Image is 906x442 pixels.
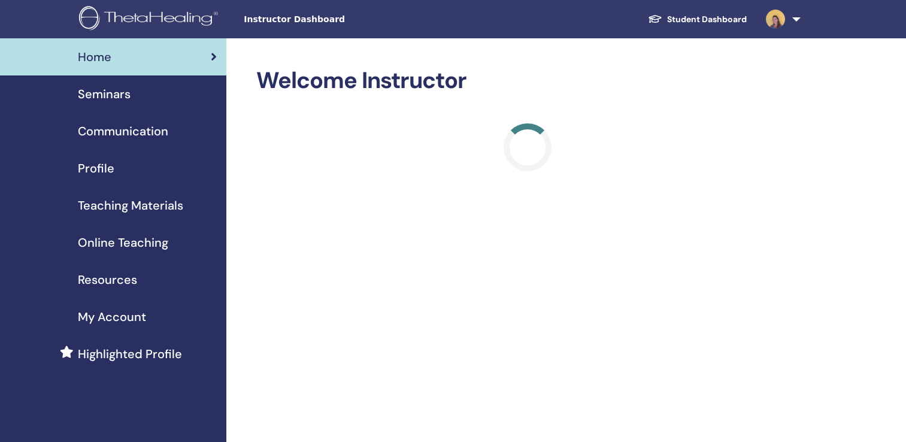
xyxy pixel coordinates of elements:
img: default.jpg [766,10,785,29]
img: logo.png [79,6,222,33]
span: Resources [78,271,137,289]
span: Communication [78,122,168,140]
a: Student Dashboard [638,8,756,31]
span: Online Teaching [78,234,168,252]
span: Profile [78,159,114,177]
span: Highlighted Profile [78,345,182,363]
span: Teaching Materials [78,196,183,214]
h2: Welcome Instructor [256,67,798,95]
img: graduation-cap-white.svg [648,14,662,24]
span: Instructor Dashboard [244,13,423,26]
span: Seminars [78,85,131,103]
span: Home [78,48,111,66]
span: My Account [78,308,146,326]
